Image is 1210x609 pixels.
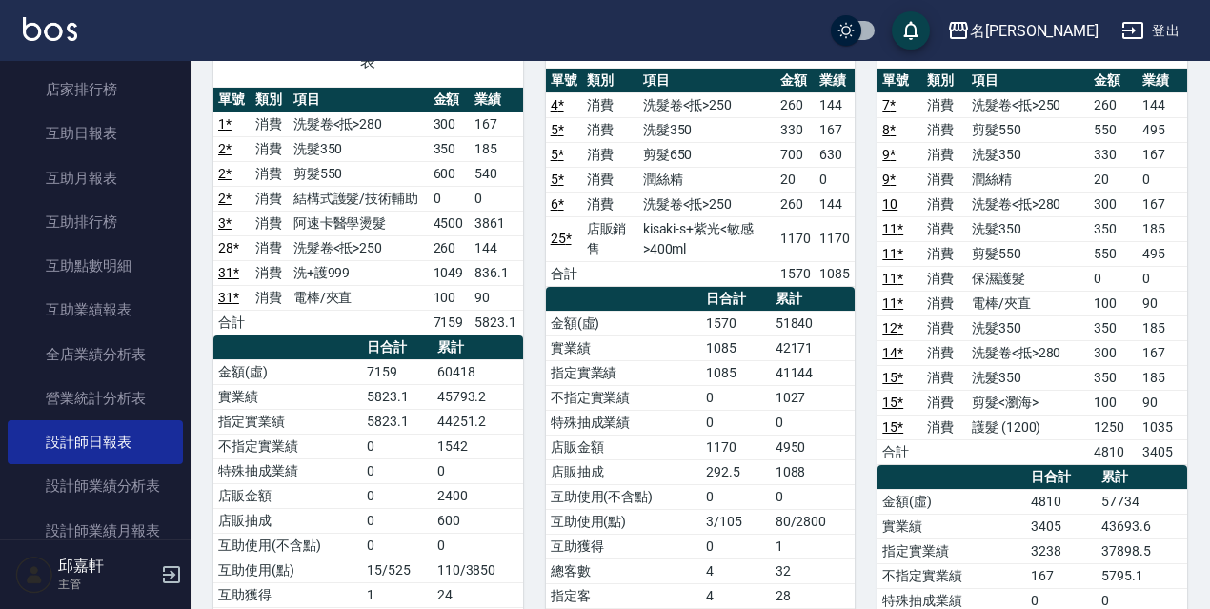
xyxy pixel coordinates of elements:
th: 累計 [433,335,523,360]
td: 350 [1089,365,1139,390]
td: 店販抽成 [213,508,362,533]
td: 350 [1089,315,1139,340]
td: 4810 [1089,439,1139,464]
td: 消費 [922,216,967,241]
button: save [892,11,930,50]
td: 1570 [776,261,816,286]
td: 消費 [922,365,967,390]
td: 42171 [771,335,856,360]
td: 保濕護髮 [967,266,1089,291]
td: 2400 [433,483,523,508]
td: 消費 [922,340,967,365]
td: 4 [701,558,770,583]
td: 洗髮卷<抵>280 [967,192,1089,216]
td: 1570 [701,311,770,335]
td: 電棒/夾直 [967,291,1089,315]
td: 350 [429,136,470,161]
td: 1 [362,582,433,607]
td: 剪髮650 [638,142,776,167]
td: 167 [1138,192,1187,216]
td: 185 [1138,315,1187,340]
td: 144 [1138,92,1187,117]
td: 4500 [429,211,470,235]
td: 300 [429,112,470,136]
td: 消費 [251,235,288,260]
td: 260 [776,192,816,216]
a: 互助日報表 [8,112,183,155]
a: 10 [882,196,897,212]
td: 合計 [877,439,922,464]
td: 阿速卡醫學燙髮 [289,211,429,235]
td: 330 [776,117,816,142]
td: 消費 [922,390,967,415]
td: 700 [776,142,816,167]
td: 3405 [1138,439,1187,464]
img: Logo [23,17,77,41]
td: 護髮 (1200) [967,415,1089,439]
td: 消費 [251,136,288,161]
td: 5823.1 [470,310,523,335]
th: 類別 [582,69,638,93]
th: 累計 [771,287,856,312]
td: 260 [429,235,470,260]
td: 550 [1089,117,1139,142]
td: 剪髮<瀏海> [967,390,1089,415]
td: 特殊抽成業績 [213,458,362,483]
td: 0 [701,410,770,435]
td: 消費 [922,291,967,315]
td: 0 [1138,167,1187,192]
th: 業績 [815,69,855,93]
td: 指定實業績 [546,360,702,385]
td: 不指定實業績 [546,385,702,410]
td: 合計 [213,310,251,335]
td: 0 [433,458,523,483]
td: 1085 [701,335,770,360]
td: 消費 [922,117,967,142]
td: 15/525 [362,558,433,582]
td: 消費 [251,161,288,186]
td: 特殊抽成業績 [546,410,702,435]
td: 消費 [582,92,638,117]
th: 日合計 [1026,465,1097,490]
td: 3861 [470,211,523,235]
td: 185 [1138,365,1187,390]
td: 洗髮350 [638,117,776,142]
td: 指定實業績 [877,538,1026,563]
td: 495 [1138,241,1187,266]
td: 3405 [1026,514,1097,538]
td: 金額(虛) [877,489,1026,514]
td: 540 [470,161,523,186]
td: 20 [1089,167,1139,192]
td: 互助使用(不含點) [213,533,362,558]
td: 洗髮卷<抵>280 [289,112,429,136]
td: 5823.1 [362,409,433,434]
td: 消費 [922,142,967,167]
th: 單號 [213,88,251,112]
td: 消費 [922,167,967,192]
th: 類別 [922,69,967,93]
a: 互助點數明細 [8,244,183,288]
td: 剪髮550 [289,161,429,186]
td: 185 [470,136,523,161]
td: 洗髮350 [967,365,1089,390]
td: 1 [771,534,856,558]
td: 300 [1089,340,1139,365]
td: 互助獲得 [546,534,702,558]
button: 名[PERSON_NAME] [939,11,1106,51]
a: 設計師業績月報表 [8,509,183,553]
th: 項目 [967,69,1089,93]
th: 單號 [546,69,582,93]
td: 金額(虛) [213,359,362,384]
td: 消費 [582,142,638,167]
td: kisaki-s+紫光<敏感>400ml [638,216,776,261]
td: 5795.1 [1097,563,1187,588]
th: 業績 [1138,69,1187,93]
td: 167 [1138,142,1187,167]
td: 43693.6 [1097,514,1187,538]
td: 消費 [251,112,288,136]
td: 0 [429,186,470,211]
div: 名[PERSON_NAME] [970,19,1099,43]
td: 電棒/夾直 [289,285,429,310]
td: 57734 [1097,489,1187,514]
td: 洗髮卷<抵>250 [638,192,776,216]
